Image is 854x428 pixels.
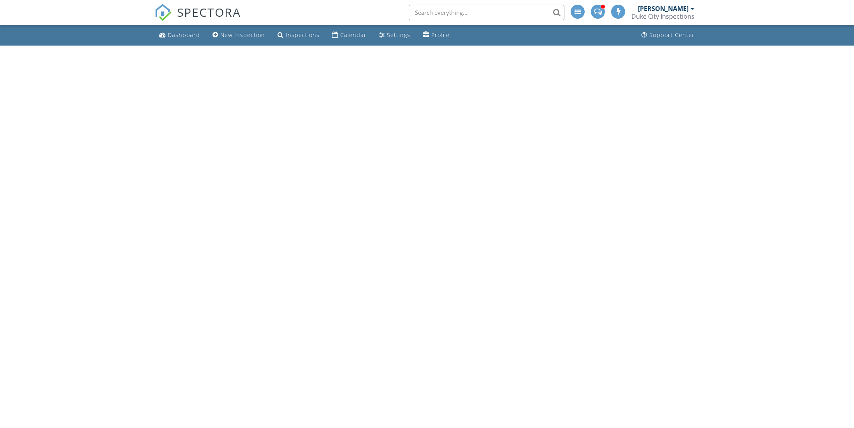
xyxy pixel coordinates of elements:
[631,12,694,20] div: Duke City Inspections
[376,28,413,42] a: Settings
[329,28,370,42] a: Calendar
[168,31,200,39] div: Dashboard
[638,5,689,12] div: [PERSON_NAME]
[274,28,323,42] a: Inspections
[340,31,367,39] div: Calendar
[155,11,241,27] a: SPECTORA
[387,31,410,39] div: Settings
[431,31,450,39] div: Profile
[420,28,453,42] a: Profile
[286,31,320,39] div: Inspections
[409,5,564,20] input: Search everything...
[156,28,203,42] a: Dashboard
[155,4,172,21] img: The Best Home Inspection Software - Spectora
[638,28,698,42] a: Support Center
[209,28,268,42] a: New Inspection
[220,31,265,39] div: New Inspection
[177,4,241,20] span: SPECTORA
[649,31,695,39] div: Support Center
